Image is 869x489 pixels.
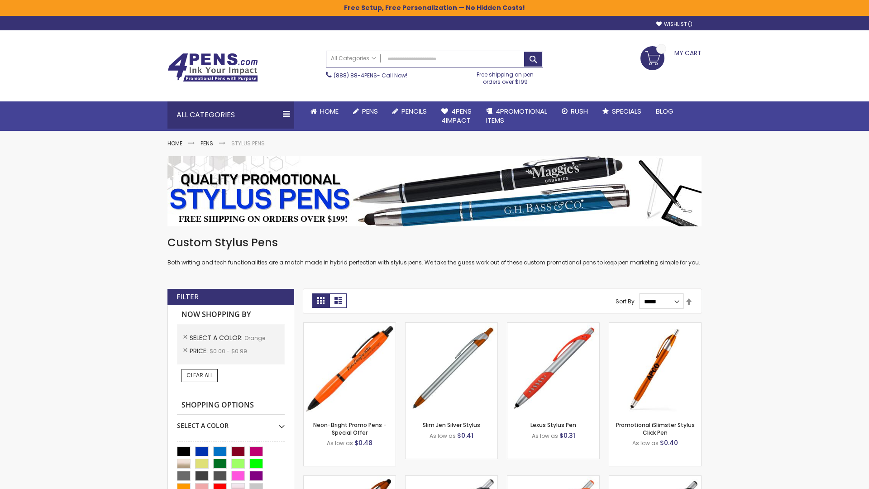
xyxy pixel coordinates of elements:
[201,139,213,147] a: Pens
[303,101,346,121] a: Home
[406,323,497,415] img: Slim Jen Silver Stylus-Orange
[660,438,678,447] span: $0.40
[334,72,377,79] a: (888) 88-4PENS
[304,475,396,483] a: TouchWrite Query Stylus Pen-Orange
[313,421,387,436] a: Neon-Bright Promo Pens - Special Offer
[385,101,434,121] a: Pencils
[210,347,247,355] span: $0.00 - $0.99
[244,334,265,342] span: Orange
[609,475,701,483] a: Lexus Metallic Stylus Pen-Orange
[656,21,692,28] a: Wishlist
[479,101,554,131] a: 4PROMOTIONALITEMS
[609,323,701,415] img: Promotional iSlimster Stylus Click Pen-Orange
[559,431,575,440] span: $0.31
[616,421,695,436] a: Promotional iSlimster Stylus Click Pen
[167,235,702,250] h1: Custom Stylus Pens
[532,432,558,440] span: As low as
[177,292,199,302] strong: Filter
[167,101,294,129] div: All Categories
[334,72,407,79] span: - Call Now!
[167,235,702,267] div: Both writing and tech functionalities are a match made in hybrid perfection with stylus pens. We ...
[612,106,641,116] span: Specials
[167,156,702,226] img: Stylus Pens
[595,101,649,121] a: Specials
[457,431,473,440] span: $0.41
[486,106,547,125] span: 4PROMOTIONAL ITEMS
[331,55,376,62] span: All Categories
[177,396,285,415] strong: Shopping Options
[423,421,480,429] a: Slim Jen Silver Stylus
[312,293,329,308] strong: Grid
[167,53,258,82] img: 4Pens Custom Pens and Promotional Products
[304,323,396,415] img: Neon-Bright Promo Pens-Orange
[181,369,218,382] a: Clear All
[406,475,497,483] a: Boston Stylus Pen-Orange
[406,322,497,330] a: Slim Jen Silver Stylus-Orange
[177,415,285,430] div: Select A Color
[167,139,182,147] a: Home
[554,101,595,121] a: Rush
[327,439,353,447] span: As low as
[177,305,285,324] strong: Now Shopping by
[346,101,385,121] a: Pens
[441,106,472,125] span: 4Pens 4impact
[326,51,381,66] a: All Categories
[507,323,599,415] img: Lexus Stylus Pen-Orange
[616,297,635,305] label: Sort By
[507,475,599,483] a: Boston Silver Stylus Pen-Orange
[362,106,378,116] span: Pens
[632,439,659,447] span: As low as
[304,322,396,330] a: Neon-Bright Promo Pens-Orange
[401,106,427,116] span: Pencils
[231,139,265,147] strong: Stylus Pens
[320,106,339,116] span: Home
[354,438,372,447] span: $0.48
[571,106,588,116] span: Rush
[649,101,681,121] a: Blog
[190,333,244,342] span: Select A Color
[656,106,673,116] span: Blog
[430,432,456,440] span: As low as
[468,67,544,86] div: Free shipping on pen orders over $199
[507,322,599,330] a: Lexus Stylus Pen-Orange
[186,371,213,379] span: Clear All
[530,421,576,429] a: Lexus Stylus Pen
[609,322,701,330] a: Promotional iSlimster Stylus Click Pen-Orange
[434,101,479,131] a: 4Pens4impact
[190,346,210,355] span: Price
